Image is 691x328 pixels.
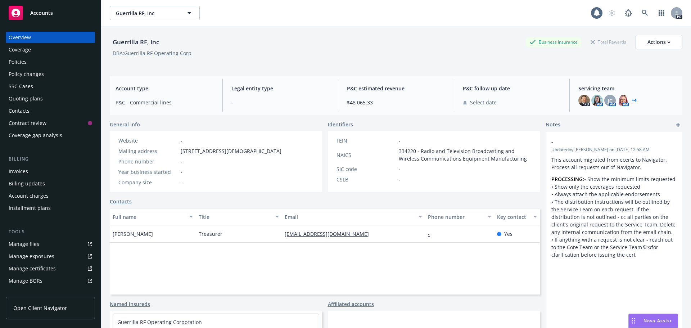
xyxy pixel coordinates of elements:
a: [EMAIL_ADDRESS][DOMAIN_NAME] [285,230,375,237]
div: Mailing address [118,147,178,155]
span: Yes [504,230,512,238]
a: Quoting plans [6,93,95,104]
div: Contacts [9,105,30,117]
div: Manage certificates [9,263,56,274]
a: Start snowing [605,6,619,20]
div: Phone number [428,213,483,221]
div: CSLB [337,176,396,183]
button: Phone number [425,208,494,225]
span: Legal entity type [231,85,330,92]
div: FEIN [337,137,396,144]
span: - [399,137,401,144]
span: P&C estimated revenue [347,85,445,92]
div: Billing updates [9,178,45,189]
span: Account type [116,85,214,92]
span: 334220 - Radio and Television Broadcasting and Wireless Communications Equipment Manufacturing [399,147,532,162]
div: NAICS [337,151,396,159]
span: - [551,138,658,145]
div: Overview [9,32,31,43]
span: - [181,158,182,165]
div: Quoting plans [9,93,43,104]
img: photo [591,95,603,106]
span: Treasurer [199,230,222,238]
div: Contract review [9,117,46,129]
a: Invoices [6,166,95,177]
span: JC [608,97,613,104]
span: Open Client Navigator [13,304,67,312]
div: Actions [647,35,670,49]
a: Switch app [654,6,669,20]
div: Email [285,213,414,221]
a: Contract review [6,117,95,129]
div: Coverage gap analysis [9,130,62,141]
a: Manage certificates [6,263,95,274]
a: Policy changes [6,68,95,80]
a: Manage BORs [6,275,95,287]
div: -Updatedby [PERSON_NAME] on [DATE] 12:58 AMThis account migrated from ecerts to Navigator. Proces... [546,132,682,264]
button: Nova Assist [628,314,678,328]
span: Notes [546,121,560,129]
a: Coverage gap analysis [6,130,95,141]
a: Overview [6,32,95,43]
span: $48,065.33 [347,99,445,106]
div: Manage BORs [9,275,42,287]
a: Search [638,6,652,20]
span: - [231,99,330,106]
a: +4 [632,98,637,103]
span: Identifiers [328,121,353,128]
div: Key contact [497,213,529,221]
span: Servicing team [578,85,677,92]
img: photo [617,95,629,106]
div: Business Insurance [526,37,581,46]
a: Contacts [110,198,132,205]
span: General info [110,121,140,128]
div: DBA: Guerrilla RF Operating Corp [113,49,191,57]
div: Account charges [9,190,49,202]
div: Title [199,213,271,221]
div: Policies [9,56,27,68]
div: Coverage [9,44,31,55]
div: Website [118,137,178,144]
a: Summary of insurance [6,287,95,299]
a: Accounts [6,3,95,23]
div: Policy changes [9,68,44,80]
a: add [674,121,682,129]
em: first [642,244,651,251]
span: Updated by [PERSON_NAME] on [DATE] 12:58 AM [551,147,677,153]
a: Manage exposures [6,251,95,262]
span: P&C - Commercial lines [116,99,214,106]
div: Billing [6,156,95,163]
a: Policies [6,56,95,68]
div: Manage files [9,238,39,250]
a: Manage files [6,238,95,250]
a: Report a Bug [621,6,636,20]
div: Phone number [118,158,178,165]
span: [PERSON_NAME] [113,230,153,238]
a: Guerrilla RF Operating Corporation [117,319,202,325]
a: Affiliated accounts [328,300,374,308]
a: SSC Cases [6,81,95,92]
span: - [399,176,401,183]
a: Coverage [6,44,95,55]
button: Full name [110,208,196,225]
div: Year business started [118,168,178,176]
a: Billing updates [6,178,95,189]
button: Email [282,208,425,225]
div: Total Rewards [587,37,630,46]
div: Summary of insurance [9,287,63,299]
div: Installment plans [9,202,51,214]
span: Select date [470,99,497,106]
button: Key contact [494,208,540,225]
a: Named insureds [110,300,150,308]
span: - [181,179,182,186]
a: Contacts [6,105,95,117]
a: Installment plans [6,202,95,214]
a: - [181,137,182,144]
span: - [181,168,182,176]
div: Invoices [9,166,28,177]
div: SSC Cases [9,81,33,92]
span: P&C follow up date [463,85,561,92]
button: Title [196,208,282,225]
p: • Show the minimum limits requested • Show only the coverages requested • Always attach the appli... [551,175,677,259]
img: photo [578,95,590,106]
